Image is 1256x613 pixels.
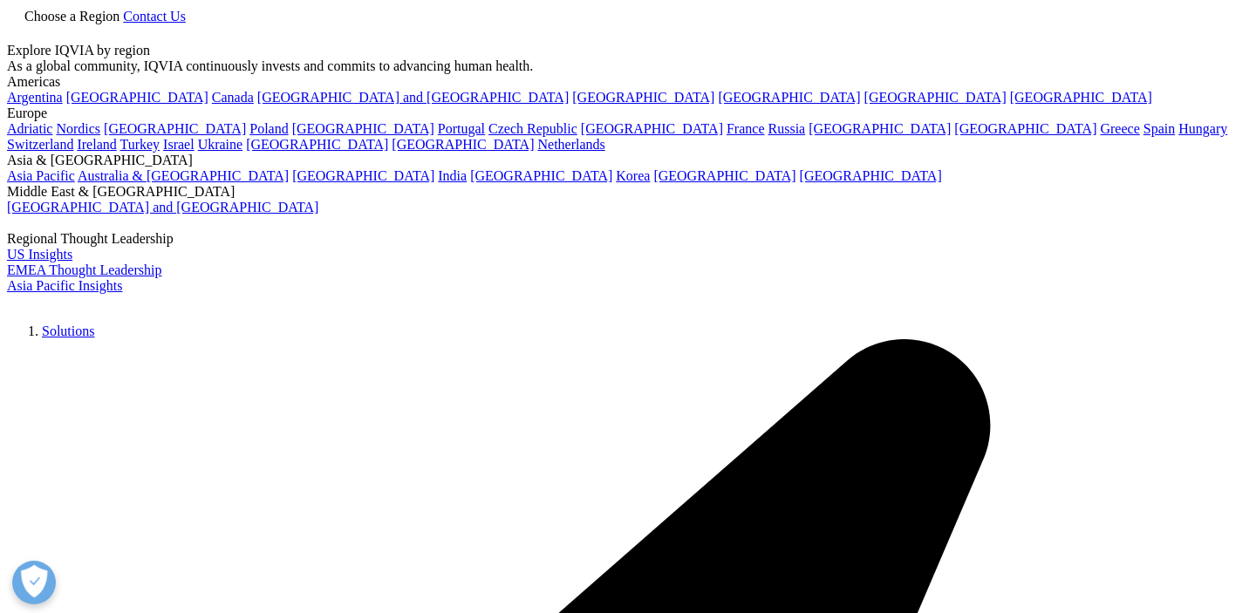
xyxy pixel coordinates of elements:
div: As a global community, IQVIA continuously invests and commits to advancing human health. [7,58,1249,74]
a: Argentina [7,90,63,105]
a: [GEOGRAPHIC_DATA] and [GEOGRAPHIC_DATA] [257,90,569,105]
a: Australia & [GEOGRAPHIC_DATA] [78,168,289,183]
a: [GEOGRAPHIC_DATA] [572,90,714,105]
a: Czech Republic [488,121,577,136]
a: Korea [616,168,650,183]
a: [GEOGRAPHIC_DATA] [292,121,434,136]
a: [GEOGRAPHIC_DATA] [800,168,942,183]
a: [GEOGRAPHIC_DATA] [66,90,208,105]
a: [GEOGRAPHIC_DATA] [470,168,612,183]
a: Turkey [119,137,160,152]
a: Switzerland [7,137,73,152]
a: Poland [249,121,288,136]
a: [GEOGRAPHIC_DATA] [246,137,388,152]
a: Greece [1100,121,1139,136]
a: [GEOGRAPHIC_DATA] [718,90,860,105]
a: [GEOGRAPHIC_DATA] [104,121,246,136]
a: Adriatic [7,121,52,136]
button: Open Preferences [12,561,56,604]
a: [GEOGRAPHIC_DATA] [292,168,434,183]
a: Asia Pacific Insights [7,278,122,293]
a: Contact Us [123,9,186,24]
a: India [438,168,467,183]
div: Europe [7,106,1249,121]
a: US Insights [7,247,72,262]
div: Regional Thought Leadership [7,231,1249,247]
a: Spain [1143,121,1175,136]
a: Nordics [56,121,100,136]
a: [GEOGRAPHIC_DATA] [392,137,534,152]
a: Ukraine [198,137,243,152]
a: [GEOGRAPHIC_DATA] [1010,90,1152,105]
a: Ireland [77,137,116,152]
a: Canada [212,90,254,105]
a: Portugal [438,121,485,136]
a: [GEOGRAPHIC_DATA] [864,90,1007,105]
span: Choose a Region [24,9,119,24]
div: Middle East & [GEOGRAPHIC_DATA] [7,184,1249,200]
a: [GEOGRAPHIC_DATA] [581,121,723,136]
a: Israel [163,137,195,152]
div: Americas [7,74,1249,90]
div: Asia & [GEOGRAPHIC_DATA] [7,153,1249,168]
a: Netherlands [537,137,604,152]
div: Explore IQVIA by region [7,43,1249,58]
a: [GEOGRAPHIC_DATA] [653,168,795,183]
a: [GEOGRAPHIC_DATA] [809,121,951,136]
a: [GEOGRAPHIC_DATA] [954,121,1096,136]
a: France [727,121,765,136]
a: Asia Pacific [7,168,75,183]
a: Russia [768,121,806,136]
a: EMEA Thought Leadership [7,262,161,277]
a: [GEOGRAPHIC_DATA] and [GEOGRAPHIC_DATA] [7,200,318,215]
a: Hungary [1178,121,1227,136]
a: Solutions [42,324,94,338]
